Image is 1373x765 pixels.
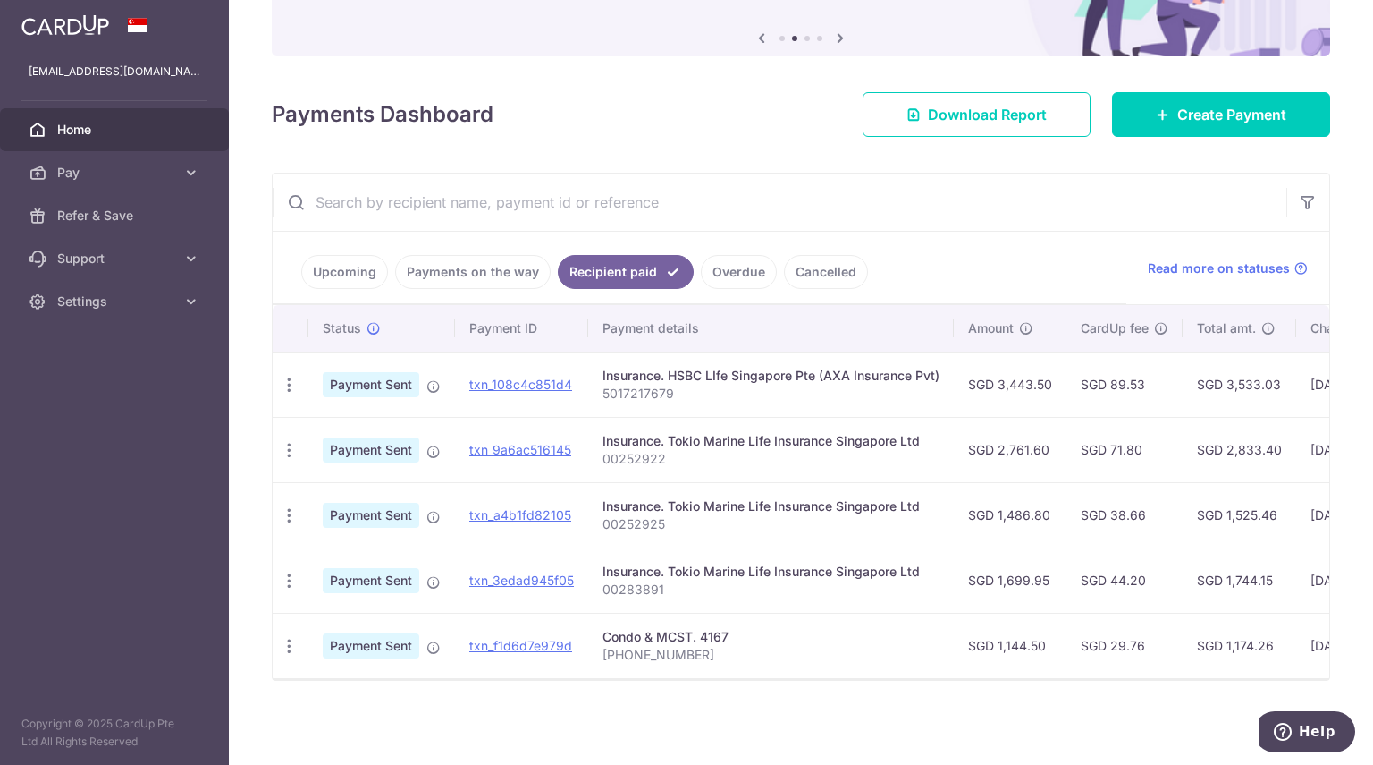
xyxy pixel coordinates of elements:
a: Cancelled [784,255,868,289]
td: SGD 38.66 [1066,482,1183,548]
td: SGD 1,699.95 [954,548,1066,613]
div: Insurance. Tokio Marine Life Insurance Singapore Ltd [602,432,939,450]
td: SGD 29.76 [1066,613,1183,678]
div: Insurance. Tokio Marine Life Insurance Singapore Ltd [602,563,939,581]
span: Create Payment [1177,104,1286,125]
span: Payment Sent [323,438,419,463]
div: Insurance. HSBC LIfe Singapore Pte (AXA Insurance Pvt) [602,367,939,385]
img: CardUp [21,14,109,36]
td: SGD 3,533.03 [1183,352,1296,417]
a: txn_108c4c851d4 [469,377,572,392]
p: [PHONE_NUMBER] [602,646,939,664]
iframe: Opens a widget where you can find more information [1259,711,1355,756]
span: Payment Sent [323,503,419,528]
td: SGD 1,525.46 [1183,482,1296,548]
td: SGD 89.53 [1066,352,1183,417]
a: txn_a4b1fd82105 [469,507,571,523]
span: CardUp fee [1081,319,1149,337]
div: Condo & MCST. 4167 [602,628,939,646]
a: txn_f1d6d7e979d [469,638,572,653]
td: SGD 1,174.26 [1183,613,1296,678]
td: SGD 44.20 [1066,548,1183,613]
p: 5017217679 [602,385,939,403]
td: SGD 3,443.50 [954,352,1066,417]
input: Search by recipient name, payment id or reference [273,174,1286,231]
p: [EMAIL_ADDRESS][DOMAIN_NAME] [29,63,200,81]
div: Insurance. Tokio Marine Life Insurance Singapore Ltd [602,497,939,515]
span: Pay [57,164,175,182]
p: 00252922 [602,450,939,468]
a: Recipient paid [558,255,694,289]
a: txn_9a6ac516145 [469,442,571,457]
a: Read more on statuses [1148,259,1308,277]
td: SGD 1,144.50 [954,613,1066,678]
td: SGD 1,486.80 [954,482,1066,548]
a: Payments on the way [395,255,551,289]
span: Payment Sent [323,568,419,593]
span: Home [57,121,175,139]
a: Overdue [701,255,777,289]
span: Payment Sent [323,633,419,659]
p: 00283891 [602,581,939,599]
h4: Payments Dashboard [272,98,493,131]
span: Refer & Save [57,207,175,225]
span: Download Report [928,104,1047,125]
th: Payment ID [455,305,588,352]
th: Payment details [588,305,954,352]
td: SGD 71.80 [1066,417,1183,482]
td: SGD 2,833.40 [1183,417,1296,482]
span: Amount [968,319,1014,337]
a: Upcoming [301,255,388,289]
span: Payment Sent [323,372,419,397]
a: Create Payment [1112,92,1330,137]
td: SGD 2,761.60 [954,417,1066,482]
p: 00252925 [602,515,939,533]
a: Download Report [863,92,1091,137]
span: Total amt. [1197,319,1256,337]
a: txn_3edad945f05 [469,573,574,588]
span: Read more on statuses [1148,259,1290,277]
td: SGD 1,744.15 [1183,548,1296,613]
span: Support [57,250,175,268]
span: Status [323,319,361,337]
span: Settings [57,293,175,310]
